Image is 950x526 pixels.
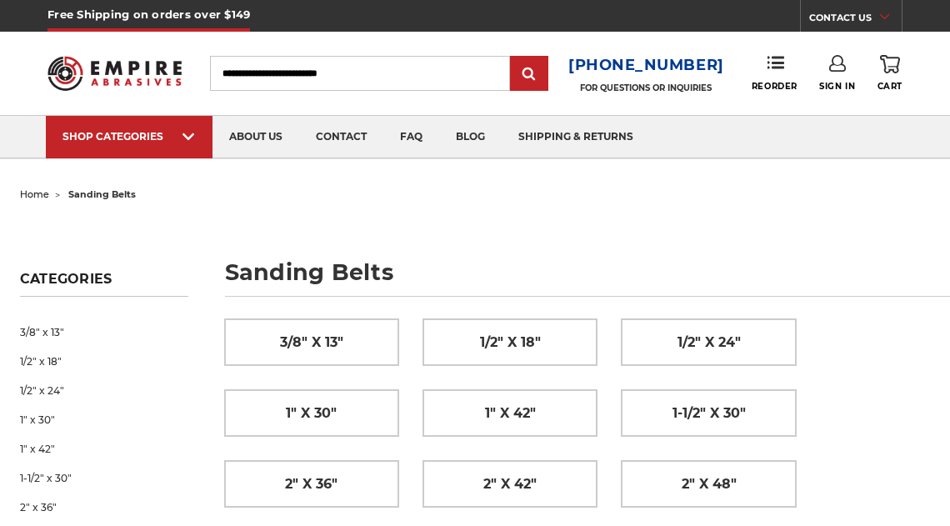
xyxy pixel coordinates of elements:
[622,461,795,507] a: 2" x 48"
[68,188,136,200] span: sanding belts
[877,81,902,92] span: Cart
[622,390,795,436] a: 1-1/2" x 30"
[483,470,537,498] span: 2" x 42"
[62,130,196,143] div: SHOP CATEGORIES
[285,470,337,498] span: 2" x 36"
[225,319,398,365] a: 3/8" x 13"
[677,328,741,357] span: 1/2" x 24"
[423,390,597,436] a: 1" x 42"
[20,271,188,297] h5: Categories
[225,461,398,507] a: 2" x 36"
[286,399,337,428] span: 1" x 30"
[47,48,182,100] img: Empire Abrasives
[20,493,188,522] a: 2" x 36"
[502,116,650,158] a: shipping & returns
[423,461,597,507] a: 2" x 42"
[752,81,797,92] span: Reorder
[485,399,536,428] span: 1" x 42"
[423,319,597,365] a: 1/2" x 18"
[682,470,737,498] span: 2" x 48"
[20,347,188,376] a: 1/2" x 18"
[299,116,383,158] a: contact
[20,405,188,434] a: 1" x 30"
[877,55,902,92] a: Cart
[280,328,343,357] span: 3/8" x 13"
[809,8,902,32] a: CONTACT US
[20,376,188,405] a: 1/2" x 24"
[622,319,795,365] a: 1/2" x 24"
[212,116,299,158] a: about us
[20,318,188,347] a: 3/8" x 13"
[225,390,398,436] a: 1" x 30"
[480,328,541,357] span: 1/2" x 18"
[672,399,746,428] span: 1-1/2" x 30"
[20,463,188,493] a: 1-1/2" x 30"
[752,55,797,91] a: Reorder
[20,434,188,463] a: 1" x 42"
[819,81,855,92] span: Sign In
[20,188,49,200] a: home
[439,116,502,158] a: blog
[568,53,724,78] a: [PHONE_NUMBER]
[568,83,724,93] p: FOR QUESTIONS OR INQUIRIES
[383,116,439,158] a: faq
